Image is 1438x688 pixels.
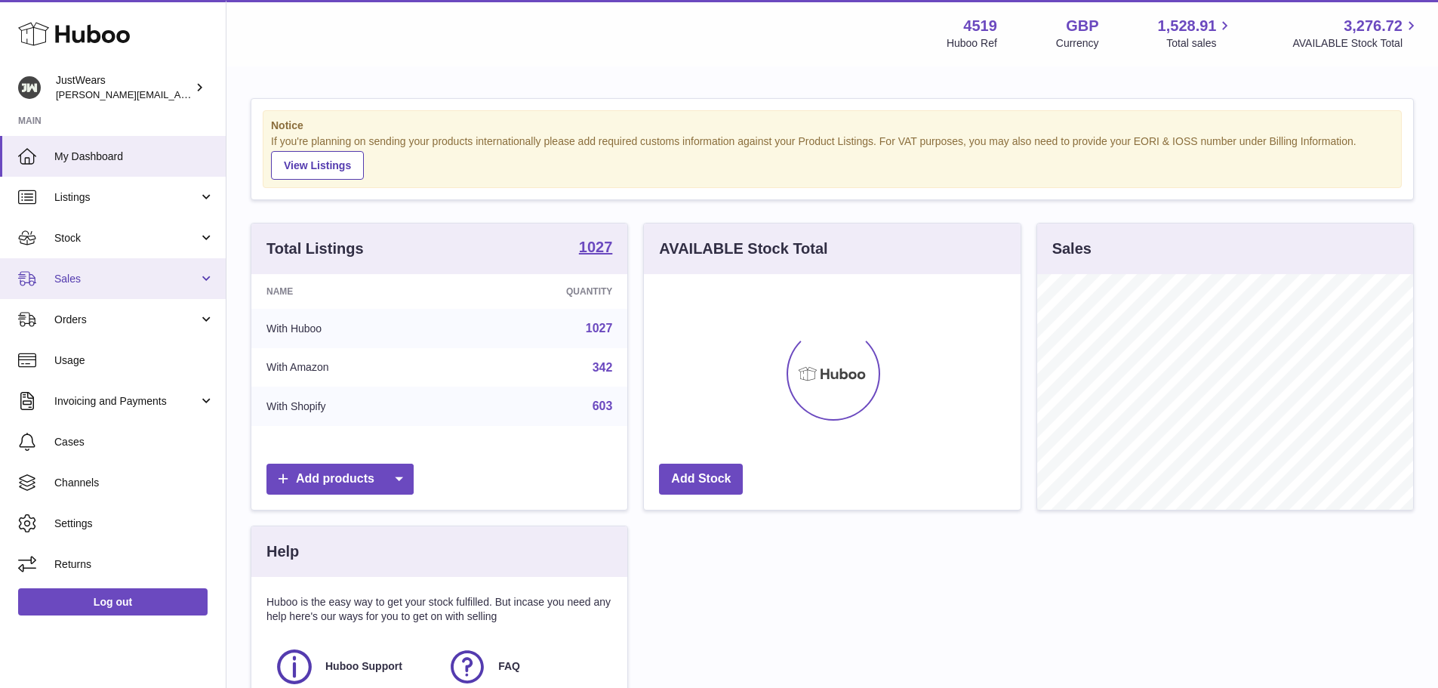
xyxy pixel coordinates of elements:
a: 1027 [586,322,613,335]
span: Listings [54,190,199,205]
span: Settings [54,517,214,531]
a: 342 [593,361,613,374]
th: Quantity [457,274,628,309]
strong: GBP [1066,16,1098,36]
span: My Dashboard [54,150,214,164]
strong: 1027 [579,239,613,255]
a: 1,528.91 Total sales [1158,16,1234,51]
span: Channels [54,476,214,490]
span: Cases [54,435,214,449]
a: Log out [18,588,208,615]
span: Usage [54,353,214,368]
a: FAQ [447,646,605,687]
strong: Notice [271,119,1393,133]
a: Add Stock [659,464,743,495]
h3: Help [266,541,299,562]
td: With Shopify [251,387,457,426]
span: 1,528.91 [1158,16,1217,36]
span: Sales [54,272,199,286]
a: 603 [593,400,613,412]
span: Huboo Support [325,659,402,674]
a: 1027 [579,239,613,258]
td: With Huboo [251,309,457,348]
div: If you're planning on sending your products internationally please add required customs informati... [271,134,1393,180]
span: Stock [54,231,199,245]
h3: AVAILABLE Stock Total [659,239,827,259]
h3: Total Listings [266,239,364,259]
div: JustWears [56,73,192,102]
span: 3,276.72 [1344,16,1403,36]
span: Total sales [1166,36,1233,51]
span: Returns [54,557,214,572]
td: With Amazon [251,348,457,387]
a: 3,276.72 AVAILABLE Stock Total [1292,16,1420,51]
div: Huboo Ref [947,36,997,51]
a: Huboo Support [274,646,432,687]
span: Orders [54,313,199,327]
span: Invoicing and Payments [54,394,199,409]
span: AVAILABLE Stock Total [1292,36,1420,51]
h3: Sales [1052,239,1092,259]
strong: 4519 [963,16,997,36]
span: FAQ [498,659,520,674]
img: josh@just-wears.com [18,76,41,99]
th: Name [251,274,457,309]
span: [PERSON_NAME][EMAIL_ADDRESS][DOMAIN_NAME] [56,88,303,100]
div: Currency [1056,36,1099,51]
a: Add products [266,464,414,495]
p: Huboo is the easy way to get your stock fulfilled. But incase you need any help here's our ways f... [266,595,612,624]
a: View Listings [271,151,364,180]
